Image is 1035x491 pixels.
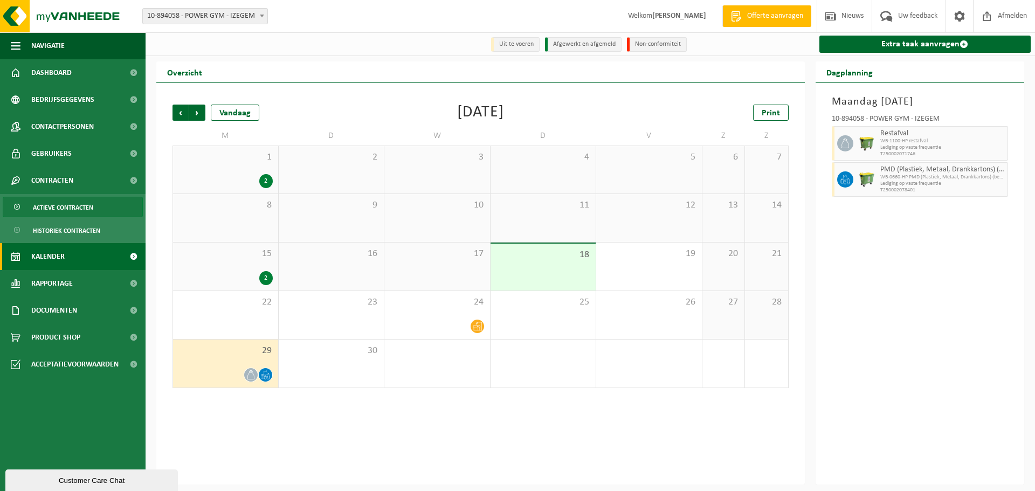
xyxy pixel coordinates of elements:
span: 27 [708,296,740,308]
li: Non-conformiteit [627,37,687,52]
span: WB-1100-HP restafval [880,138,1005,144]
span: 23 [284,296,379,308]
td: D [491,126,597,146]
a: Offerte aanvragen [722,5,811,27]
span: 9 [284,199,379,211]
td: Z [702,126,746,146]
td: W [384,126,491,146]
span: 6 [708,151,740,163]
h3: Maandag [DATE] [832,94,1009,110]
span: Offerte aanvragen [744,11,806,22]
span: Dashboard [31,59,72,86]
span: 24 [390,296,485,308]
span: 22 [178,296,273,308]
span: Kalender [31,243,65,270]
a: Print [753,105,789,121]
span: 10 [390,199,485,211]
span: 20 [708,248,740,260]
span: Volgende [189,105,205,121]
span: 17 [390,248,485,260]
span: 25 [496,296,591,308]
span: Contactpersonen [31,113,94,140]
span: T250002071746 [880,151,1005,157]
li: Afgewerkt en afgemeld [545,37,622,52]
span: 13 [708,199,740,211]
li: Uit te voeren [491,37,540,52]
span: 19 [602,248,696,260]
h2: Dagplanning [816,61,884,82]
span: 3 [390,151,485,163]
span: 29 [178,345,273,357]
span: Bedrijfsgegevens [31,86,94,113]
span: Documenten [31,297,77,324]
span: Gebruikers [31,140,72,167]
span: 26 [602,296,696,308]
span: Product Shop [31,324,80,351]
a: Historiek contracten [3,220,143,240]
div: 2 [259,271,273,285]
span: Historiek contracten [33,220,100,241]
td: M [172,126,279,146]
td: V [596,126,702,146]
a: Actieve contracten [3,197,143,217]
span: Vorige [172,105,189,121]
span: Lediging op vaste frequentie [880,181,1005,187]
span: Rapportage [31,270,73,297]
span: Contracten [31,167,73,194]
iframe: chat widget [5,467,180,491]
span: 2 [284,151,379,163]
strong: [PERSON_NAME] [652,12,706,20]
h2: Overzicht [156,61,213,82]
span: 4 [496,151,591,163]
span: 15 [178,248,273,260]
span: Navigatie [31,32,65,59]
span: 10-894058 - POWER GYM - IZEGEM [143,9,267,24]
span: 12 [602,199,696,211]
span: 16 [284,248,379,260]
span: Lediging op vaste frequentie [880,144,1005,151]
span: 1 [178,151,273,163]
div: Vandaag [211,105,259,121]
img: WB-1100-HPE-GN-50 [859,135,875,151]
a: Extra taak aanvragen [819,36,1031,53]
span: PMD (Plastiek, Metaal, Drankkartons) (bedrijven) [880,165,1005,174]
div: [DATE] [457,105,504,121]
span: T250002078401 [880,187,1005,193]
td: D [279,126,385,146]
div: 2 [259,174,273,188]
span: 5 [602,151,696,163]
span: 14 [750,199,782,211]
span: 18 [496,249,591,261]
img: WB-0660-HPE-GN-50 [859,171,875,188]
span: 7 [750,151,782,163]
div: 10-894058 - POWER GYM - IZEGEM [832,115,1009,126]
span: 11 [496,199,591,211]
span: 10-894058 - POWER GYM - IZEGEM [142,8,268,24]
span: Actieve contracten [33,197,93,218]
span: Acceptatievoorwaarden [31,351,119,378]
span: 28 [750,296,782,308]
span: 21 [750,248,782,260]
span: Restafval [880,129,1005,138]
span: 8 [178,199,273,211]
td: Z [745,126,788,146]
span: Print [762,109,780,117]
span: WB-0660-HP PMD (Plastiek, Metaal, Drankkartons) (bedrijven) [880,174,1005,181]
span: 30 [284,345,379,357]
